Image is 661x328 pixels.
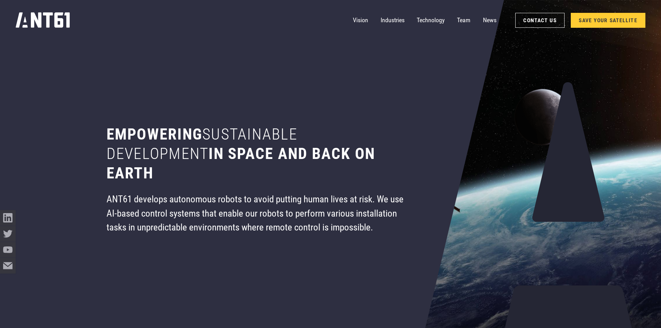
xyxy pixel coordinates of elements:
a: Vision [353,12,368,28]
a: home [16,10,71,31]
h1: Empowering in space and back on earth [107,125,407,183]
a: Team [457,12,471,28]
a: SAVE YOUR SATELLITE [571,13,645,28]
div: ANT61 develops autonomous robots to avoid putting human lives at risk. We use AI-based control sy... [107,192,407,234]
a: Industries [381,12,405,28]
a: News [483,12,497,28]
a: Technology [417,12,444,28]
a: Contact Us [515,13,565,28]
